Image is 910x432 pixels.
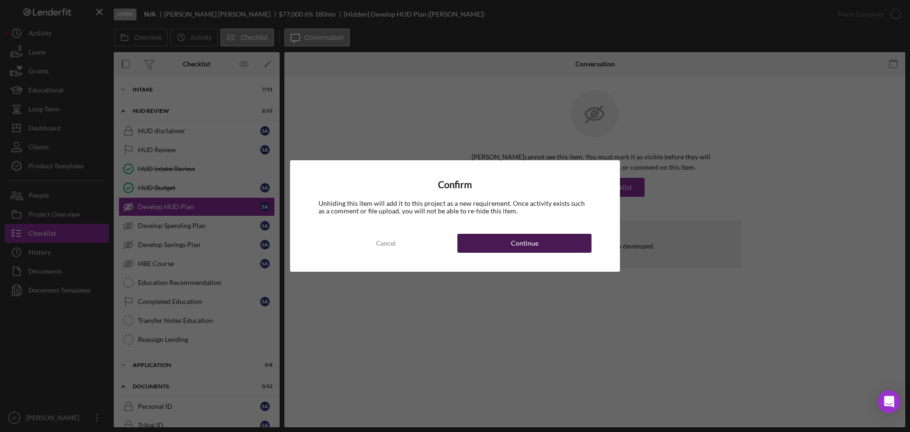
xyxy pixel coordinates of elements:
div: Continue [511,234,538,253]
button: Continue [457,234,591,253]
div: Unhiding this item will add it to this project as a new requirement. Once activity exists such as... [318,200,591,215]
h4: Confirm [318,179,591,190]
div: Open Intercom Messenger [878,390,901,413]
div: Cancel [376,234,396,253]
button: Cancel [318,234,453,253]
